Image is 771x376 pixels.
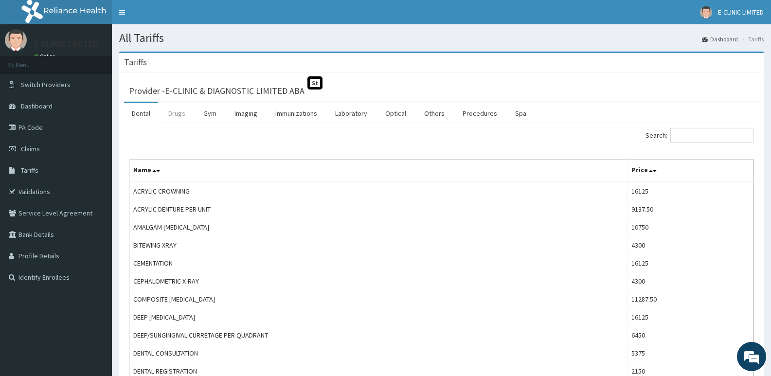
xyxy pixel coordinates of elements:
td: COMPOSITE [MEDICAL_DATA] [129,290,628,308]
td: DEEP [MEDICAL_DATA] [129,308,628,326]
a: Drugs [161,103,193,124]
td: 16125 [627,182,753,200]
td: 5375 [627,344,753,362]
li: Tariffs [739,35,764,43]
td: 4300 [627,236,753,254]
a: Dashboard [702,35,738,43]
h1: All Tariffs [119,32,764,44]
a: Procedures [455,103,505,124]
td: 4300 [627,272,753,290]
span: Claims [21,144,40,153]
p: E-CLINIC LIMITED [34,39,98,48]
td: DEEP/SUNGINGIVAL CURRETAGE PER QUADRANT [129,326,628,344]
h3: Provider - E-CLINIC & DIAGNOSTIC LIMITED ABA [129,87,305,95]
a: Imaging [227,103,265,124]
a: Online [34,53,57,60]
td: 16125 [627,308,753,326]
img: User Image [700,6,712,18]
img: User Image [5,29,27,51]
td: DENTAL CONSULTATION [129,344,628,362]
span: E-CLINIC LIMITED [718,8,764,17]
span: Tariffs [21,166,38,175]
td: ACRYLIC CROWNING [129,182,628,200]
td: 10750 [627,218,753,236]
span: St [307,76,323,90]
td: AMALGAM [MEDICAL_DATA] [129,218,628,236]
td: 6450 [627,326,753,344]
input: Search: [670,128,754,143]
td: CEMENTATION [129,254,628,272]
td: ACRYLIC DENTURE PER UNIT [129,200,628,218]
a: Spa [507,103,534,124]
a: Immunizations [268,103,325,124]
td: 16125 [627,254,753,272]
td: CEPHALOMETRIC X-RAY [129,272,628,290]
a: Gym [196,103,224,124]
a: Others [416,103,452,124]
td: 9137.50 [627,200,753,218]
a: Laboratory [327,103,375,124]
h3: Tariffs [124,58,147,67]
a: Optical [377,103,414,124]
a: Dental [124,103,158,124]
th: Name [129,160,628,182]
span: Dashboard [21,102,53,110]
th: Price [627,160,753,182]
span: Switch Providers [21,80,71,89]
label: Search: [645,128,754,143]
td: 11287.50 [627,290,753,308]
td: BITEWING XRAY [129,236,628,254]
